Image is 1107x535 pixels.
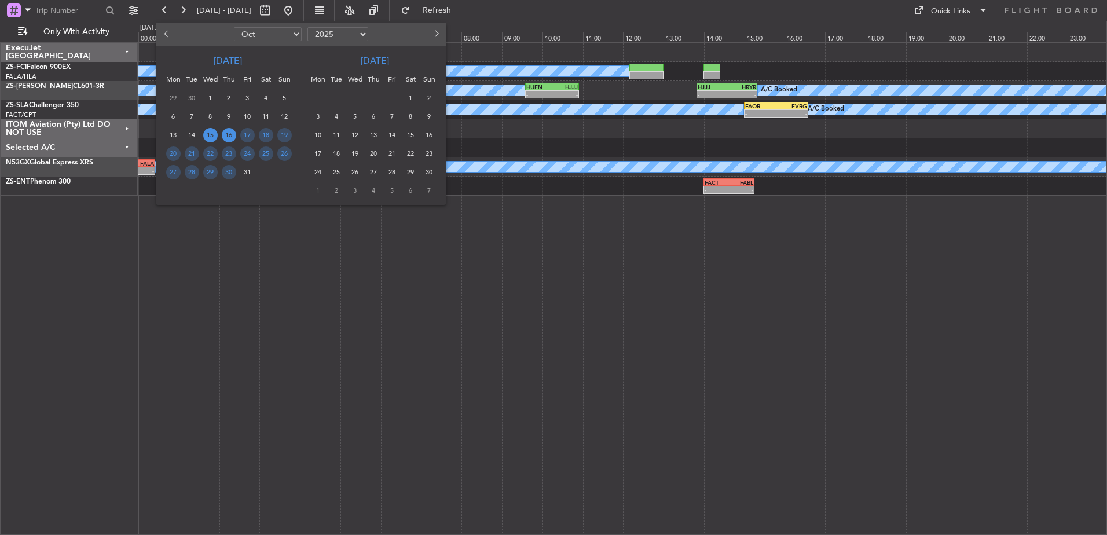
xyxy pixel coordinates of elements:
div: 1-12-2025 [309,181,327,200]
span: 18 [259,128,273,142]
div: 5-11-2025 [346,107,364,126]
button: Previous month [160,25,173,43]
div: Fri [383,70,401,89]
div: 29-10-2025 [201,163,219,181]
div: 30-11-2025 [420,163,438,181]
div: Mon [164,70,182,89]
span: 26 [348,165,362,179]
div: 29-9-2025 [164,89,182,107]
span: 5 [385,184,399,198]
span: 13 [166,128,181,142]
span: 2 [222,91,236,105]
div: 7-12-2025 [420,181,438,200]
div: 29-11-2025 [401,163,420,181]
div: 3-12-2025 [346,181,364,200]
div: Tue [327,70,346,89]
span: 10 [311,128,325,142]
div: Sun [420,70,438,89]
div: Thu [364,70,383,89]
span: 25 [259,146,273,161]
div: 19-10-2025 [275,126,294,144]
div: 7-11-2025 [383,107,401,126]
div: 13-11-2025 [364,126,383,144]
span: 27 [366,165,381,179]
div: 18-11-2025 [327,144,346,163]
span: 22 [203,146,218,161]
div: Sun [275,70,294,89]
div: 4-11-2025 [327,107,346,126]
div: 22-11-2025 [401,144,420,163]
div: 19-11-2025 [346,144,364,163]
select: Select month [234,27,302,41]
span: 6 [166,109,181,124]
div: 7-10-2025 [182,107,201,126]
span: 15 [404,128,418,142]
div: 25-10-2025 [256,144,275,163]
div: 26-11-2025 [346,163,364,181]
div: 13-10-2025 [164,126,182,144]
span: 17 [311,146,325,161]
span: 28 [185,165,199,179]
span: 7 [422,184,437,198]
div: 25-11-2025 [327,163,346,181]
div: 22-10-2025 [201,144,219,163]
span: 2 [329,184,344,198]
span: 20 [366,146,381,161]
div: 14-10-2025 [182,126,201,144]
div: 20-11-2025 [364,144,383,163]
span: 1 [203,91,218,105]
div: 4-10-2025 [256,89,275,107]
span: 21 [385,146,399,161]
div: 23-10-2025 [219,144,238,163]
span: 17 [240,128,255,142]
div: Thu [219,70,238,89]
div: 27-11-2025 [364,163,383,181]
span: 28 [385,165,399,179]
div: 8-10-2025 [201,107,219,126]
div: 17-11-2025 [309,144,327,163]
div: 5-10-2025 [275,89,294,107]
span: 2 [422,91,437,105]
div: 28-10-2025 [182,163,201,181]
select: Select year [307,27,368,41]
span: 22 [404,146,418,161]
div: Fri [238,70,256,89]
span: 19 [348,146,362,161]
span: 30 [185,91,199,105]
div: 12-11-2025 [346,126,364,144]
span: 23 [222,146,236,161]
span: 26 [277,146,292,161]
span: 21 [185,146,199,161]
div: 1-11-2025 [401,89,420,107]
div: Sat [401,70,420,89]
div: Wed [346,70,364,89]
div: Sat [256,70,275,89]
span: 18 [329,146,344,161]
div: 9-10-2025 [219,107,238,126]
span: 7 [185,109,199,124]
span: 30 [222,165,236,179]
span: 3 [240,91,255,105]
span: 5 [348,109,362,124]
div: 14-11-2025 [383,126,401,144]
span: 30 [422,165,437,179]
div: 20-10-2025 [164,144,182,163]
span: 14 [185,128,199,142]
div: 2-12-2025 [327,181,346,200]
div: 11-10-2025 [256,107,275,126]
span: 4 [366,184,381,198]
span: 16 [222,128,236,142]
div: 6-11-2025 [364,107,383,126]
span: 29 [203,165,218,179]
span: 29 [404,165,418,179]
span: 7 [385,109,399,124]
div: 16-11-2025 [420,126,438,144]
span: 23 [422,146,437,161]
div: 31-10-2025 [238,163,256,181]
span: 24 [311,165,325,179]
div: 17-10-2025 [238,126,256,144]
div: 6-10-2025 [164,107,182,126]
div: 12-10-2025 [275,107,294,126]
div: 30-9-2025 [182,89,201,107]
div: 10-10-2025 [238,107,256,126]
